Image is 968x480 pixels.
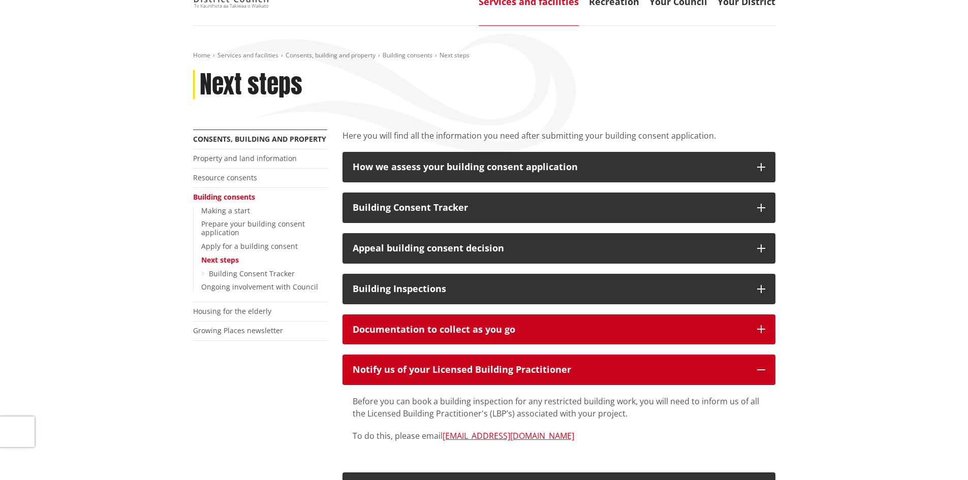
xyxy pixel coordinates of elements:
[443,430,574,441] a: [EMAIL_ADDRESS][DOMAIN_NAME]
[193,173,257,182] a: Resource consents
[201,241,298,251] a: Apply for a building consent
[201,206,250,215] a: Making a start
[342,193,775,223] button: Building Consent Tracker
[201,219,305,237] a: Prepare your building consent application
[201,255,239,265] a: Next steps
[383,51,432,59] a: Building consents
[440,51,470,59] span: Next steps
[286,51,376,59] a: Consents, building and property
[193,134,326,144] a: Consents, building and property
[217,51,278,59] a: Services and facilities
[193,51,775,60] nav: breadcrumb
[353,325,747,335] div: Documentation to collect as you go
[342,130,775,142] p: Here you will find all the information you need after submitting your building consent application.
[353,430,765,442] p: To do this, please email
[193,51,210,59] a: Home
[200,70,302,100] h1: Next steps
[353,203,747,213] div: Building Consent Tracker
[342,355,775,385] button: Notify us of your Licensed Building Practitioner
[209,269,295,278] a: Building Consent Tracker
[353,395,765,420] p: Before you can book a building inspection for any restricted building work, you will need to info...
[342,274,775,304] button: Building Inspections
[353,365,747,375] div: Notify us of your Licensed Building Practitioner
[342,233,775,264] button: Appeal building consent decision
[193,326,283,335] a: Growing Places newsletter
[201,282,318,292] a: Ongoing involvement with Council
[342,314,775,345] button: Documentation to collect as you go
[353,162,747,172] div: How we assess your building consent application
[193,306,271,316] a: Housing for the elderly
[353,243,747,253] div: Appeal building consent decision
[193,192,255,202] a: Building consents
[353,284,747,294] div: Building Inspections
[342,152,775,182] button: How we assess your building consent application
[921,437,958,474] iframe: Messenger Launcher
[193,153,297,163] a: Property and land information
